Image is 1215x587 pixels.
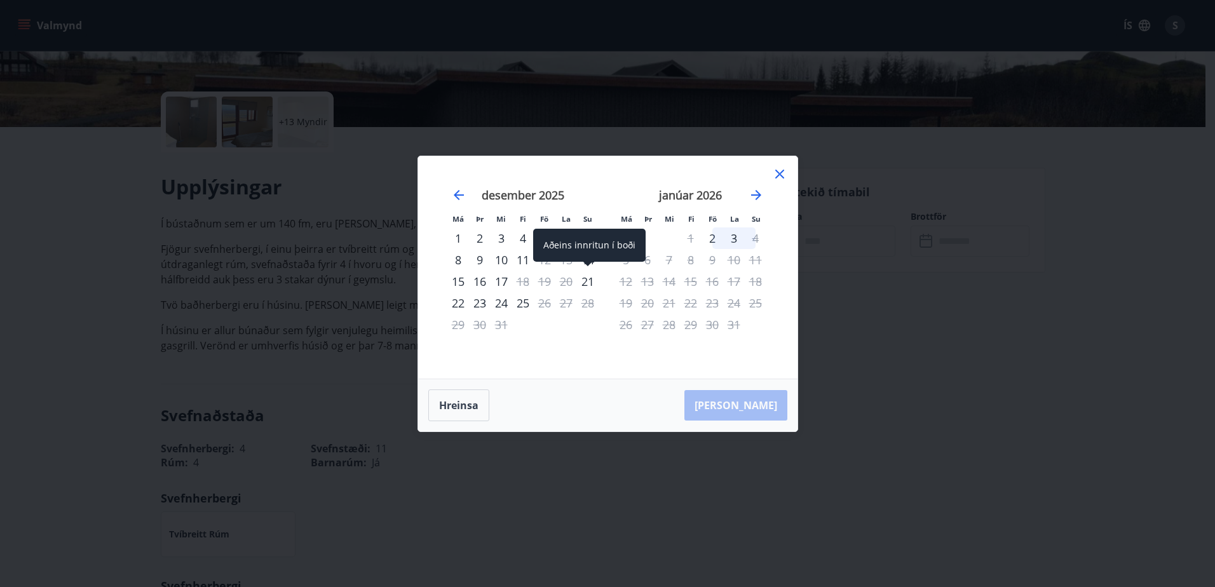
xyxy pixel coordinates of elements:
[447,271,469,292] td: Choose mánudagur, 15. desember 2025 as your check-in date. It’s available.
[637,314,658,335] td: Not available. þriðjudagur, 27. janúar 2026
[469,292,491,314] td: Choose þriðjudagur, 23. desember 2025 as your check-in date. It’s available.
[534,292,555,314] td: Not available. föstudagur, 26. desember 2025
[512,292,534,314] div: 25
[555,271,577,292] td: Not available. laugardagur, 20. desember 2025
[709,214,717,224] small: Fö
[745,227,766,249] div: Aðeins útritun í boði
[723,227,745,249] div: 3
[469,227,491,249] td: Choose þriðjudagur, 2. desember 2025 as your check-in date. It’s available.
[491,292,512,314] td: Choose miðvikudagur, 24. desember 2025 as your check-in date. It’s available.
[680,314,702,335] td: Not available. fimmtudagur, 29. janúar 2026
[702,227,723,249] div: Aðeins innritun í boði
[723,271,745,292] td: Not available. laugardagur, 17. janúar 2026
[577,271,599,292] td: Choose sunnudagur, 21. desember 2025 as your check-in date. It’s available.
[702,314,723,335] td: Not available. föstudagur, 30. janúar 2026
[745,227,766,249] td: Not available. sunnudagur, 4. janúar 2026
[491,227,512,249] div: 3
[577,292,599,314] td: Not available. sunnudagur, 28. desember 2025
[451,187,466,203] div: Move backward to switch to the previous month.
[637,292,658,314] td: Not available. þriðjudagur, 20. janúar 2026
[512,271,534,292] td: Not available. fimmtudagur, 18. desember 2025
[534,227,555,249] div: Aðeins útritun í boði
[447,292,469,314] div: 22
[469,249,491,271] div: 9
[658,271,680,292] td: Not available. miðvikudagur, 14. janúar 2026
[512,292,534,314] td: Choose fimmtudagur, 25. desember 2025 as your check-in date. It’s available.
[447,271,469,292] div: 15
[723,292,745,314] td: Not available. laugardagur, 24. janúar 2026
[512,271,534,292] div: Aðeins útritun í boði
[491,314,512,335] td: Not available. miðvikudagur, 31. desember 2025
[680,292,702,314] td: Not available. fimmtudagur, 22. janúar 2026
[533,229,646,262] div: Aðeins innritun í boði
[702,227,723,249] td: Choose föstudagur, 2. janúar 2026 as your check-in date. It’s available.
[659,187,722,203] strong: janúar 2026
[555,227,577,249] td: Not available. laugardagur, 6. desember 2025
[615,292,637,314] td: Not available. mánudagur, 19. janúar 2026
[615,314,637,335] td: Not available. mánudagur, 26. janúar 2026
[469,271,491,292] div: 16
[496,214,506,224] small: Mi
[621,214,632,224] small: Má
[702,292,723,314] td: Not available. föstudagur, 23. janúar 2026
[702,271,723,292] td: Not available. föstudagur, 16. janúar 2026
[658,292,680,314] td: Not available. miðvikudagur, 21. janúar 2026
[476,214,484,224] small: Þr
[491,227,512,249] td: Choose miðvikudagur, 3. desember 2025 as your check-in date. It’s available.
[730,214,739,224] small: La
[680,227,702,249] td: Not available. fimmtudagur, 1. janúar 2026
[512,249,534,271] td: Choose fimmtudagur, 11. desember 2025 as your check-in date. It’s available.
[512,227,534,249] td: Choose fimmtudagur, 4. desember 2025 as your check-in date. It’s available.
[534,227,555,249] td: Not available. föstudagur, 5. desember 2025
[702,249,723,271] td: Not available. föstudagur, 9. janúar 2026
[723,249,745,271] td: Not available. laugardagur, 10. janúar 2026
[469,271,491,292] td: Choose þriðjudagur, 16. desember 2025 as your check-in date. It’s available.
[433,172,782,363] div: Calendar
[491,249,512,271] td: Choose miðvikudagur, 10. desember 2025 as your check-in date. It’s available.
[745,271,766,292] td: Not available. sunnudagur, 18. janúar 2026
[680,249,702,271] td: Not available. fimmtudagur, 8. janúar 2026
[447,227,469,249] td: Choose mánudagur, 1. desember 2025 as your check-in date. It’s available.
[534,292,555,314] div: Aðeins útritun í boði
[540,214,548,224] small: Fö
[562,214,571,224] small: La
[615,271,637,292] td: Not available. mánudagur, 12. janúar 2026
[428,389,489,421] button: Hreinsa
[512,227,534,249] div: 4
[534,271,555,292] td: Not available. föstudagur, 19. desember 2025
[752,214,761,224] small: Su
[491,271,512,292] td: Choose miðvikudagur, 17. desember 2025 as your check-in date. It’s available.
[577,227,599,249] td: Choose sunnudagur, 7. desember 2025 as your check-in date. It’s available.
[452,214,464,224] small: Má
[749,187,764,203] div: Move forward to switch to the next month.
[447,249,469,271] td: Choose mánudagur, 8. desember 2025 as your check-in date. It’s available.
[447,227,469,249] div: 1
[637,271,658,292] td: Not available. þriðjudagur, 13. janúar 2026
[482,187,564,203] strong: desember 2025
[577,227,599,249] div: Aðeins innritun í boði
[491,249,512,271] div: 10
[447,314,469,335] td: Not available. mánudagur, 29. desember 2025
[577,271,599,292] div: Aðeins innritun í boði
[491,292,512,314] div: 24
[583,214,592,224] small: Su
[555,292,577,314] td: Not available. laugardagur, 27. desember 2025
[491,271,512,292] div: 17
[680,271,702,292] td: Not available. fimmtudagur, 15. janúar 2026
[745,249,766,271] td: Not available. sunnudagur, 11. janúar 2026
[469,292,491,314] div: 23
[723,227,745,249] td: Choose laugardagur, 3. janúar 2026 as your check-in date. It’s available.
[469,314,491,335] td: Not available. þriðjudagur, 30. desember 2025
[637,249,658,271] td: Not available. þriðjudagur, 6. janúar 2026
[745,292,766,314] td: Not available. sunnudagur, 25. janúar 2026
[644,214,652,224] small: Þr
[469,249,491,271] td: Choose þriðjudagur, 9. desember 2025 as your check-in date. It’s available.
[447,249,469,271] div: 8
[723,314,745,335] td: Not available. laugardagur, 31. janúar 2026
[688,214,695,224] small: Fi
[447,292,469,314] td: Choose mánudagur, 22. desember 2025 as your check-in date. It’s available.
[512,249,534,271] div: 11
[658,249,680,271] td: Not available. miðvikudagur, 7. janúar 2026
[469,227,491,249] div: 2
[658,314,680,335] td: Not available. miðvikudagur, 28. janúar 2026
